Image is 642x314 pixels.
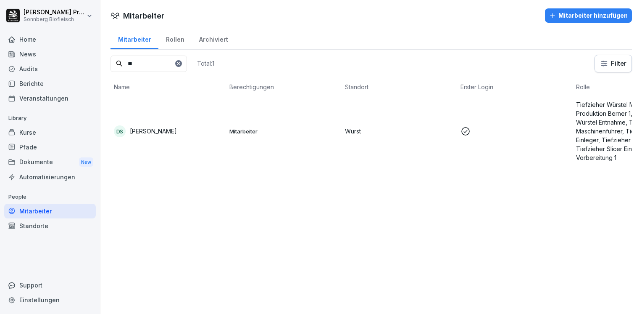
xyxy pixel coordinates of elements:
[4,32,96,47] a: Home
[457,79,573,95] th: Erster Login
[114,125,126,137] div: DS
[111,28,158,49] a: Mitarbeiter
[549,11,628,20] div: Mitarbeiter hinzufügen
[4,204,96,218] a: Mitarbeiter
[229,128,338,135] p: Mitarbeiter
[158,28,192,49] a: Rollen
[4,170,96,184] a: Automatisierungen
[192,28,235,49] a: Archiviert
[79,157,93,167] div: New
[4,293,96,307] a: Einstellungen
[545,8,632,23] button: Mitarbeiter hinzufügen
[4,47,96,61] a: News
[4,278,96,293] div: Support
[595,55,631,72] button: Filter
[600,59,626,68] div: Filter
[342,79,457,95] th: Standort
[4,61,96,76] a: Audits
[130,127,177,136] p: [PERSON_NAME]
[24,16,85,22] p: Sonnberg Biofleisch
[4,140,96,154] a: Pfade
[226,79,342,95] th: Berechtigungen
[123,10,164,21] h1: Mitarbeiter
[345,127,454,136] p: Wurst
[4,76,96,91] a: Berichte
[4,125,96,140] a: Kurse
[4,112,96,125] p: Library
[4,190,96,204] p: People
[24,9,85,16] p: [PERSON_NAME] Preßlauer
[4,91,96,106] a: Veranstaltungen
[197,59,214,67] p: Total: 1
[4,154,96,170] a: DokumenteNew
[111,79,226,95] th: Name
[4,154,96,170] div: Dokumente
[4,218,96,233] a: Standorte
